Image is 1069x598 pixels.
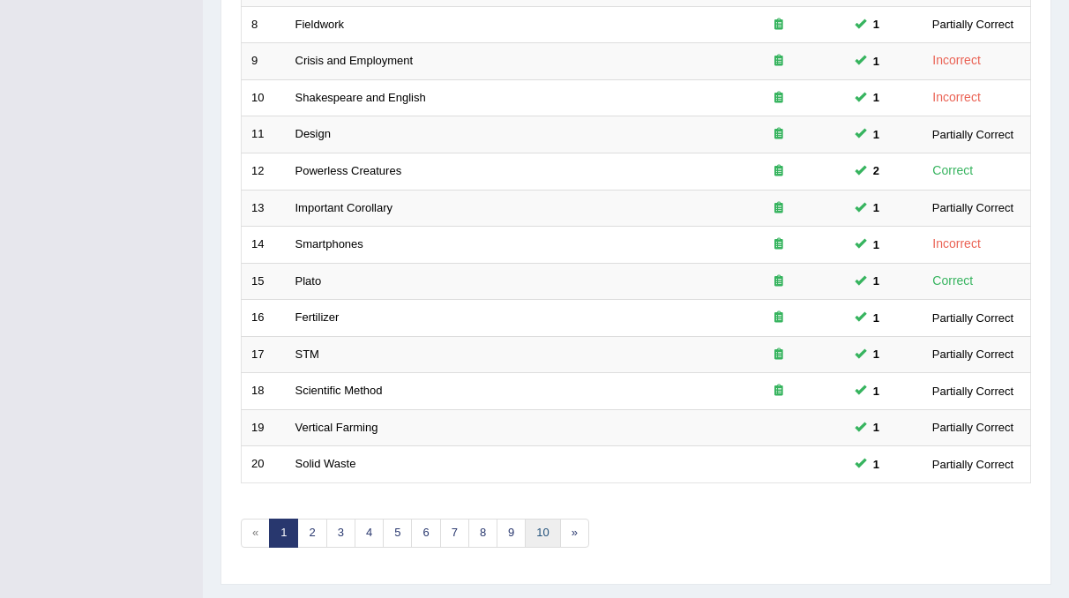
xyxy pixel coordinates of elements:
div: Exam occurring question [722,126,835,143]
span: You can still take this question [866,125,886,144]
a: 3 [326,519,355,548]
td: 10 [242,79,286,116]
td: 12 [242,153,286,190]
a: Smartphones [295,237,363,250]
div: Exam occurring question [722,90,835,107]
div: Partially Correct [925,125,1020,144]
a: 10 [525,519,560,548]
a: Solid Waste [295,457,356,470]
a: 1 [269,519,298,548]
div: Exam occurring question [722,347,835,363]
div: Exam occurring question [722,236,835,253]
div: Partially Correct [925,345,1020,363]
span: You can still take this question [866,88,886,107]
span: You can still take this question [866,309,886,327]
a: » [560,519,589,548]
a: 4 [355,519,384,548]
a: Plato [295,274,322,288]
div: Exam occurring question [722,200,835,217]
td: 15 [242,263,286,300]
a: 8 [468,519,497,548]
a: 7 [440,519,469,548]
div: Exam occurring question [722,383,835,400]
td: 14 [242,227,286,264]
span: You can still take this question [866,345,886,363]
td: 9 [242,43,286,80]
div: Partially Correct [925,382,1020,400]
a: Fertilizer [295,310,340,324]
td: 11 [242,116,286,153]
span: You can still take this question [866,15,886,34]
a: 6 [411,519,440,548]
div: Partially Correct [925,455,1020,474]
a: 9 [497,519,526,548]
div: Incorrect [925,50,988,71]
td: 17 [242,336,286,373]
a: 2 [297,519,326,548]
div: Exam occurring question [722,310,835,326]
div: Partially Correct [925,15,1020,34]
span: You can still take this question [866,418,886,437]
a: Fieldwork [295,18,345,31]
a: STM [295,348,319,361]
span: You can still take this question [866,272,886,290]
span: You can still take this question [866,198,886,217]
span: « [241,519,270,548]
div: Exam occurring question [722,163,835,180]
div: Exam occurring question [722,273,835,290]
span: You can still take this question [866,382,886,400]
div: Partially Correct [925,418,1020,437]
a: Design [295,127,331,140]
span: You can still take this question [866,161,886,180]
a: 5 [383,519,412,548]
span: You can still take this question [866,455,886,474]
a: Powerless Creatures [295,164,402,177]
a: Scientific Method [295,384,383,397]
td: 18 [242,373,286,410]
td: 20 [242,446,286,483]
div: Correct [925,161,981,181]
div: Exam occurring question [722,17,835,34]
div: Exam occurring question [722,53,835,70]
div: Correct [925,271,981,291]
div: Partially Correct [925,309,1020,327]
td: 8 [242,6,286,43]
a: Shakespeare and English [295,91,426,104]
span: You can still take this question [866,52,886,71]
div: Partially Correct [925,198,1020,217]
td: 16 [242,300,286,337]
a: Vertical Farming [295,421,378,434]
td: 13 [242,190,286,227]
span: You can still take this question [866,235,886,254]
a: Important Corollary [295,201,393,214]
a: Crisis and Employment [295,54,414,67]
td: 19 [242,409,286,446]
div: Incorrect [925,234,988,254]
div: Incorrect [925,87,988,108]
